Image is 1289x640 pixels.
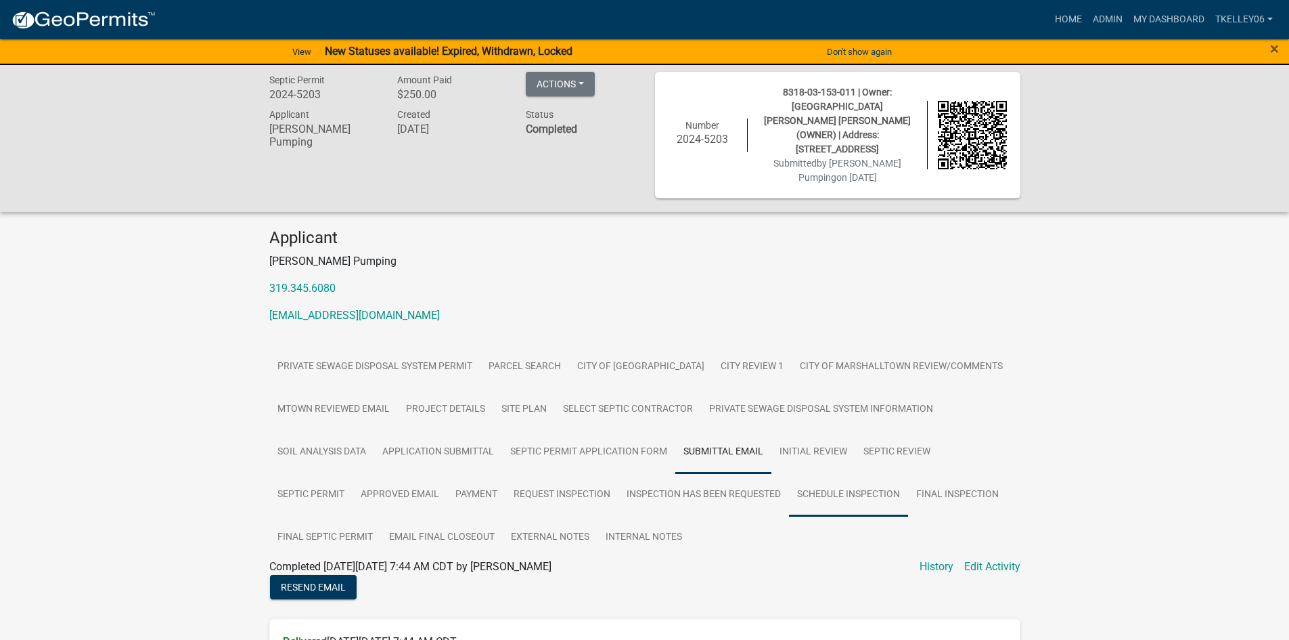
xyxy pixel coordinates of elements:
a: Tkelley06 [1210,7,1278,33]
span: Resend Email [281,581,346,592]
a: Home [1049,7,1087,33]
button: Resend Email [270,575,357,599]
span: Number [685,120,719,131]
a: Request Inspection [505,473,618,517]
p: [PERSON_NAME] Pumping [269,253,1020,270]
span: Submitted on [DATE] [773,158,901,183]
a: Private Sewage Disposal System Information [701,388,941,431]
button: Actions [526,72,595,96]
a: City of [GEOGRAPHIC_DATA] [569,345,713,389]
span: Completed [DATE][DATE] 7:44 AM CDT by [PERSON_NAME] [269,560,551,573]
a: Site Plan [493,388,555,431]
strong: New Statuses available! Expired, Withdrawn, Locked [325,45,572,58]
h6: [PERSON_NAME] Pumping [269,123,378,148]
h4: Applicant [269,228,1020,248]
a: 319.345.6080 [269,282,336,295]
a: View [287,41,317,63]
span: Amount Paid [397,74,452,85]
span: Status [526,109,553,120]
img: QR code [938,101,1007,170]
span: Septic Permit [269,74,325,85]
a: Private Sewage Disposal System Permit [269,345,480,389]
a: Schedule Inspection [789,473,908,517]
a: My Dashboard [1128,7,1210,33]
a: Select Septic Contractor [555,388,701,431]
a: Final Inspection [908,473,1007,517]
button: Don't show again [821,41,897,63]
h6: [DATE] [397,123,505,135]
a: History [920,559,953,575]
a: Inspection has been requested [618,473,789,517]
a: Initial Review [771,431,855,474]
a: City Review 1 [713,345,792,389]
a: Parcel search [480,345,569,389]
h6: 2024-5203 [269,88,378,101]
a: Admin [1087,7,1128,33]
a: Soil Analysis Data [269,431,374,474]
span: Created [397,109,430,120]
a: Email Final Closeout [381,516,503,559]
button: Close [1270,41,1279,57]
span: × [1270,39,1279,58]
a: External Notes [503,516,597,559]
a: Application Submittal [374,431,502,474]
a: Mtown Reviewed Email [269,388,398,431]
a: Septic Review [855,431,939,474]
a: Internal Notes [597,516,690,559]
span: by [PERSON_NAME] Pumping [798,158,902,183]
a: Edit Activity [964,559,1020,575]
span: Applicant [269,109,309,120]
a: Project Details [398,388,493,431]
a: Final Septic Permit [269,516,381,559]
h6: $250.00 [397,88,505,101]
h6: 2024-5203 [669,133,738,146]
a: Submittal Email [675,431,771,474]
a: Septic Permit Application Form [502,431,675,474]
strong: Completed [526,123,577,135]
a: Payment [447,473,505,517]
a: Septic Permit [269,473,353,517]
a: Approved Email [353,473,447,517]
a: City of Marshalltown Review/Comments [792,345,1011,389]
span: 8318-03-153-011 | Owner: [GEOGRAPHIC_DATA][PERSON_NAME] [PERSON_NAME] (OWNER) | Address: [STREET_... [764,87,911,154]
a: [EMAIL_ADDRESS][DOMAIN_NAME] [269,309,440,322]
